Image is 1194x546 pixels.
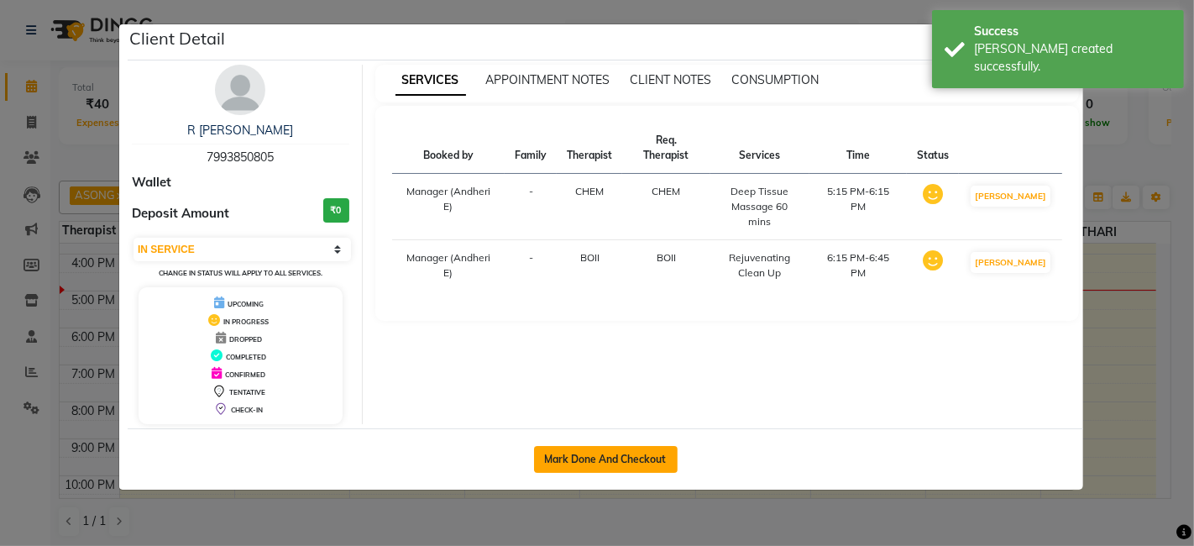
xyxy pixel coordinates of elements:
[505,123,557,174] th: Family
[732,72,820,87] span: CONSUMPTION
[575,185,604,197] span: CHEM
[187,123,293,138] a: R [PERSON_NAME]
[159,269,322,277] small: Change in status will apply to all services.
[229,388,265,396] span: TENTATIVE
[720,250,800,281] div: Rejuvenating Clean Up
[223,318,269,326] span: IN PROGRESS
[971,252,1050,273] button: [PERSON_NAME]
[580,251,600,264] span: BOII
[809,240,907,291] td: 6:15 PM-6:45 PM
[225,370,265,379] span: CONFIRMED
[215,65,265,115] img: avatar
[652,185,680,197] span: CHEM
[132,204,229,223] span: Deposit Amount
[710,123,810,174] th: Services
[907,123,959,174] th: Status
[657,251,676,264] span: BOII
[392,123,505,174] th: Booked by
[631,72,712,87] span: CLIENT NOTES
[720,184,800,229] div: Deep Tissue Massage 60 mins
[323,198,349,223] h3: ₹0
[132,173,171,192] span: Wallet
[207,150,274,165] span: 7993850805
[129,26,225,51] h5: Client Detail
[229,335,262,344] span: DROPPED
[486,72,610,87] span: APPOINTMENT NOTES
[622,123,710,174] th: Req. Therapist
[557,123,622,174] th: Therapist
[505,174,557,240] td: -
[505,240,557,291] td: -
[974,40,1171,76] div: Bill created successfully.
[809,123,907,174] th: Time
[226,353,266,361] span: COMPLETED
[971,186,1050,207] button: [PERSON_NAME]
[809,174,907,240] td: 5:15 PM-6:15 PM
[534,446,678,473] button: Mark Done And Checkout
[392,240,505,291] td: Manager (Andheri E)
[392,174,505,240] td: Manager (Andheri E)
[974,23,1171,40] div: Success
[228,300,264,308] span: UPCOMING
[231,406,263,414] span: CHECK-IN
[395,66,466,96] span: SERVICES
